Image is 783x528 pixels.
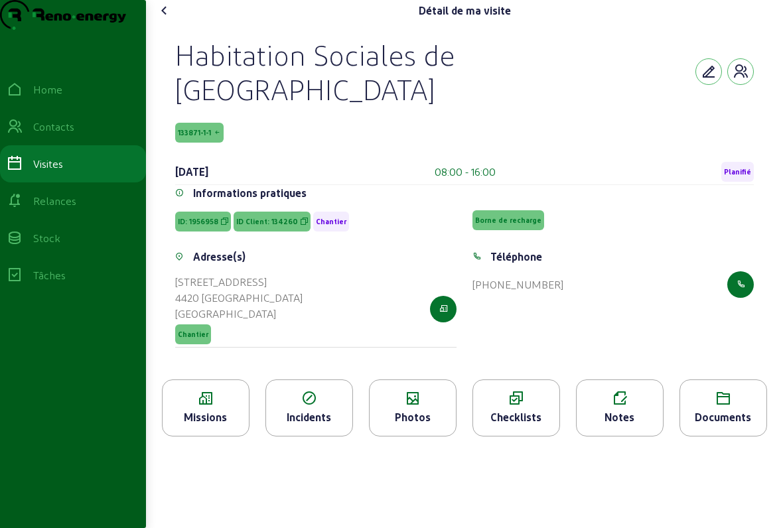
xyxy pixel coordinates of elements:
div: [DATE] [175,164,208,180]
span: Chantier [316,217,346,226]
div: Adresse(s) [193,249,246,265]
span: Chantier [178,330,208,339]
div: Visites [33,156,63,172]
div: Détail de ma visite [419,3,511,19]
div: Habitation Sociales de [GEOGRAPHIC_DATA] [175,37,695,106]
div: Téléphone [490,249,542,265]
div: Missions [163,409,249,425]
div: Incidents [266,409,352,425]
div: Tâches [33,267,66,283]
div: [GEOGRAPHIC_DATA] [175,306,303,322]
div: Documents [680,409,766,425]
span: 133871-1-1 [178,128,211,137]
div: [STREET_ADDRESS] [175,274,303,290]
div: Stock [33,230,60,246]
span: ID: 1956958 [178,217,218,226]
div: Relances [33,193,76,209]
div: Contacts [33,119,74,135]
div: 4420 [GEOGRAPHIC_DATA] [175,290,303,306]
div: Notes [577,409,663,425]
div: [PHONE_NUMBER] [472,277,563,293]
div: Photos [370,409,456,425]
span: ID Client: 134260 [236,217,298,226]
div: 08:00 - 16:00 [435,164,496,180]
span: Borne de recharge [475,216,541,225]
div: Checklists [473,409,559,425]
div: Informations pratiques [193,185,307,201]
div: Home [33,82,62,98]
span: Planifié [724,167,751,176]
